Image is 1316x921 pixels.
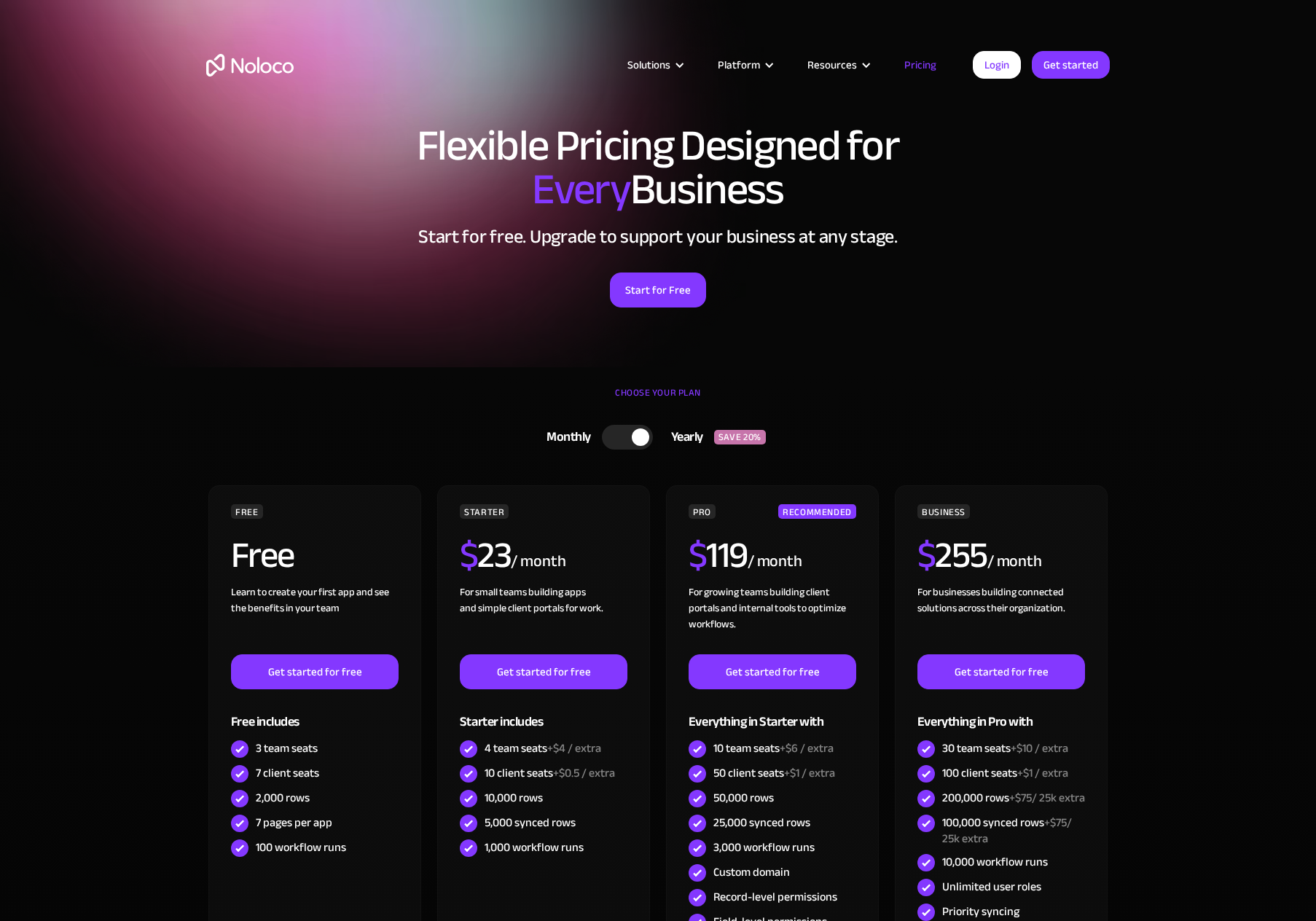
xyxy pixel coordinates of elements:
[532,149,630,230] span: Every
[485,815,576,831] div: 5,000 synced rows
[609,55,700,74] div: Solutions
[942,815,1085,847] div: 100,000 synced rows
[256,839,346,855] div: 100 workflow runs
[206,124,1110,211] h1: Flexible Pricing Designed for Business
[206,382,1110,418] div: CHOOSE YOUR PLAN
[917,504,970,519] div: BUSINESS
[1032,51,1110,79] a: Get started
[713,765,835,781] div: 50 client seats
[917,689,1085,737] div: Everything in Pro with
[485,790,543,806] div: 10,000 rows
[256,815,332,831] div: 7 pages per app
[528,426,602,448] div: Monthly
[689,654,856,689] a: Get started for free
[231,504,263,519] div: FREE
[789,55,886,74] div: Resources
[713,815,810,831] div: 25,000 synced rows
[689,584,856,654] div: For growing teams building client portals and internal tools to optimize workflows.
[713,889,837,905] div: Record-level permissions
[485,839,584,855] div: 1,000 workflow runs
[460,689,627,737] div: Starter includes
[231,689,399,737] div: Free includes
[231,537,294,573] h2: Free
[713,790,774,806] div: 50,000 rows
[460,584,627,654] div: For small teams building apps and simple client portals for work. ‍
[460,654,627,689] a: Get started for free
[718,55,760,74] div: Platform
[807,55,857,74] div: Resources
[700,55,789,74] div: Platform
[942,790,1085,806] div: 200,000 rows
[942,812,1072,850] span: +$75/ 25k extra
[1011,737,1068,759] span: +$10 / extra
[610,273,706,307] a: Start for Free
[1009,787,1085,809] span: +$75/ 25k extra
[886,55,955,74] a: Pricing
[206,226,1110,248] h2: Start for free. Upgrade to support your business at any stage.
[231,654,399,689] a: Get started for free
[256,740,318,756] div: 3 team seats
[511,550,565,573] div: / month
[778,504,856,519] div: RECOMMENDED
[689,521,707,589] span: $
[748,550,802,573] div: / month
[485,765,615,781] div: 10 client seats
[942,879,1041,895] div: Unlimited user roles
[917,537,987,573] h2: 255
[973,51,1021,79] a: Login
[714,430,766,444] div: SAVE 20%
[256,765,319,781] div: 7 client seats
[460,504,509,519] div: STARTER
[942,740,1068,756] div: 30 team seats
[485,740,601,756] div: 4 team seats
[553,762,615,784] span: +$0.5 / extra
[206,54,294,77] a: home
[689,689,856,737] div: Everything in Starter with
[653,426,714,448] div: Yearly
[780,737,834,759] span: +$6 / extra
[942,765,1068,781] div: 100 client seats
[942,854,1048,870] div: 10,000 workflow runs
[460,537,512,573] h2: 23
[784,762,835,784] span: +$1 / extra
[256,790,310,806] div: 2,000 rows
[713,740,834,756] div: 10 team seats
[627,55,670,74] div: Solutions
[689,537,748,573] h2: 119
[917,654,1085,689] a: Get started for free
[713,839,815,855] div: 3,000 workflow runs
[231,584,399,654] div: Learn to create your first app and see the benefits in your team ‍
[917,521,936,589] span: $
[713,864,790,880] div: Custom domain
[917,584,1085,654] div: For businesses building connected solutions across their organization. ‍
[689,504,716,519] div: PRO
[460,521,478,589] span: $
[942,904,1019,920] div: Priority syncing
[1017,762,1068,784] span: +$1 / extra
[987,550,1042,573] div: / month
[547,737,601,759] span: +$4 / extra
